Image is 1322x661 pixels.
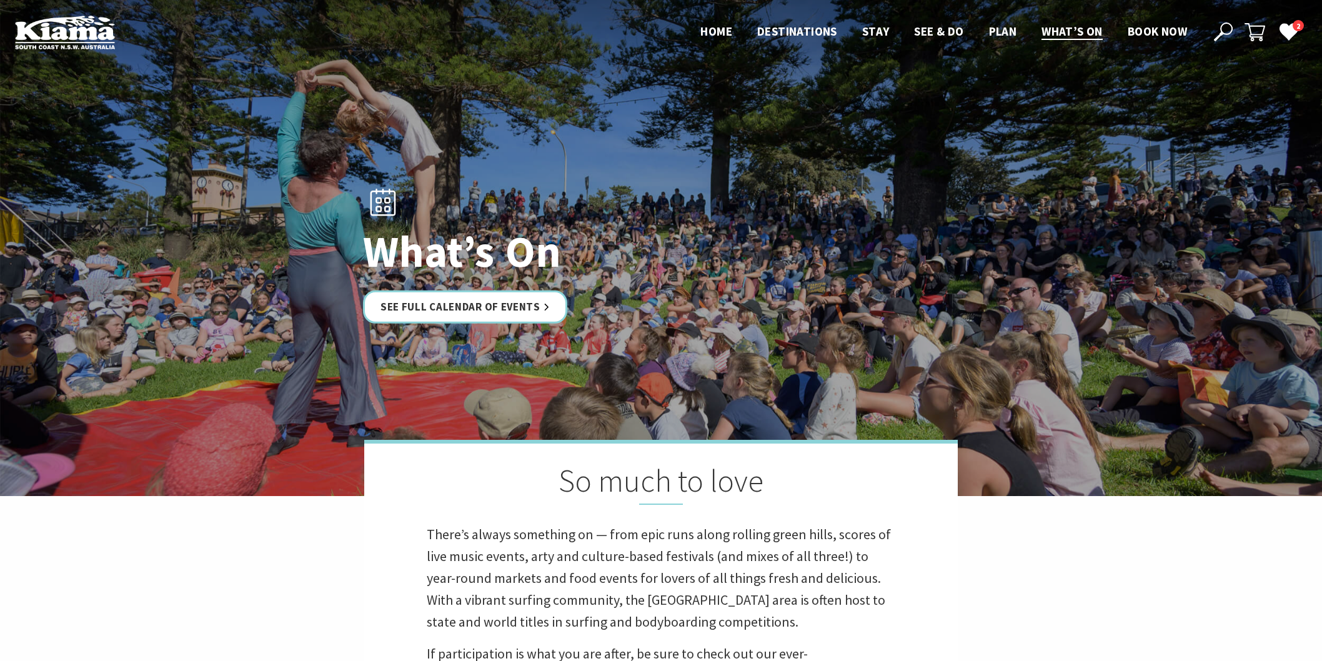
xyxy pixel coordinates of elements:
span: 2 [1293,20,1304,32]
p: There’s always something on — from epic runs along rolling green hills, scores of live music even... [427,524,895,634]
span: What’s On [1041,24,1103,39]
span: Destinations [757,24,837,39]
a: See Full Calendar of Events [363,291,567,324]
h1: What’s On [363,227,716,276]
nav: Main Menu [688,22,1200,42]
span: Home [700,24,732,39]
img: Kiama Logo [15,15,115,49]
span: Stay [862,24,890,39]
h2: So much to love [427,462,895,505]
span: Plan [989,24,1017,39]
span: See & Do [914,24,963,39]
a: 2 [1279,22,1298,41]
span: Book now [1128,24,1187,39]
